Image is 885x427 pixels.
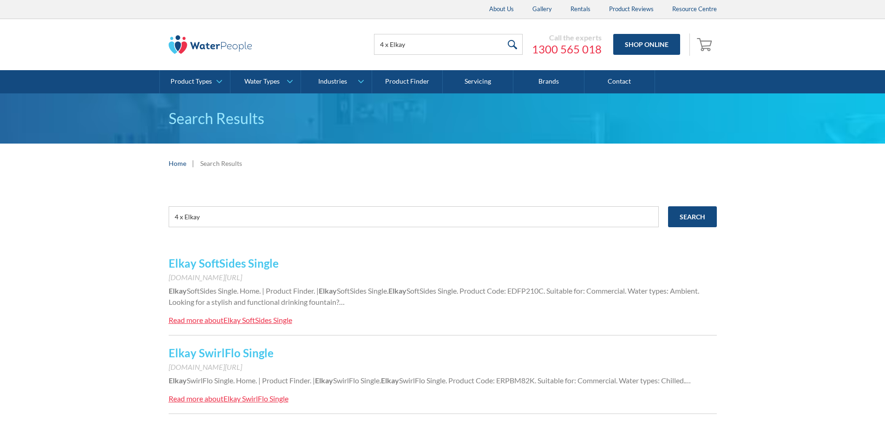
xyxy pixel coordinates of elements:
a: Elkay SoftSides Single [169,256,279,270]
a: Read more aboutElkay SwirlFlo Single [169,393,288,404]
input: e.g. chilled water cooler [169,206,659,227]
a: Read more aboutElkay SoftSides Single [169,315,292,326]
a: Brands [513,70,584,93]
div: Elkay SoftSides Single [223,315,292,324]
div: [DOMAIN_NAME][URL] [169,361,717,373]
span: SwirlFlo Single. Home. | Product Finder. | [187,376,315,385]
a: Shop Online [613,34,680,55]
a: Contact [584,70,655,93]
strong: Elkay [319,286,337,295]
a: Water Types [230,70,301,93]
div: Elkay SwirlFlo Single [223,394,288,403]
div: Read more about [169,315,223,324]
span: SoftSides Single. Home. | Product Finder. | [187,286,319,295]
div: | [191,158,196,169]
img: The Water People [169,35,252,54]
span: SwirlFlo Single. Product Code: ERPBM82K. Suitable for: Commercial. Water types: Chilled. [399,376,685,385]
a: Servicing [443,70,513,93]
span: … [685,376,691,385]
div: [DOMAIN_NAME][URL] [169,272,717,283]
div: Search Results [200,158,242,168]
input: Search [668,206,717,227]
h1: Search Results [169,107,717,130]
div: Call the experts [532,33,602,42]
div: Water Types [244,78,280,85]
span: … [339,297,345,306]
input: Search products [374,34,523,55]
a: Elkay SwirlFlo Single [169,346,274,360]
span: SoftSides Single. [337,286,388,295]
img: shopping cart [697,37,715,52]
strong: Elkay [381,376,399,385]
div: Industries [318,78,347,85]
div: Read more about [169,394,223,403]
a: 1300 565 018 [532,42,602,56]
strong: Elkay [169,286,187,295]
strong: Elkay [315,376,333,385]
div: Product Types [170,78,212,85]
strong: Elkay [169,376,187,385]
span: SoftSides Single. Product Code: EDFP210C. Suitable for: Commercial. Water types: Ambient. Looking... [169,286,699,306]
strong: Elkay [388,286,406,295]
a: Product Finder [372,70,443,93]
span: SwirlFlo Single. [333,376,381,385]
a: Industries [301,70,371,93]
a: Open cart [695,33,717,56]
a: Product Types [160,70,230,93]
a: Home [169,158,186,168]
